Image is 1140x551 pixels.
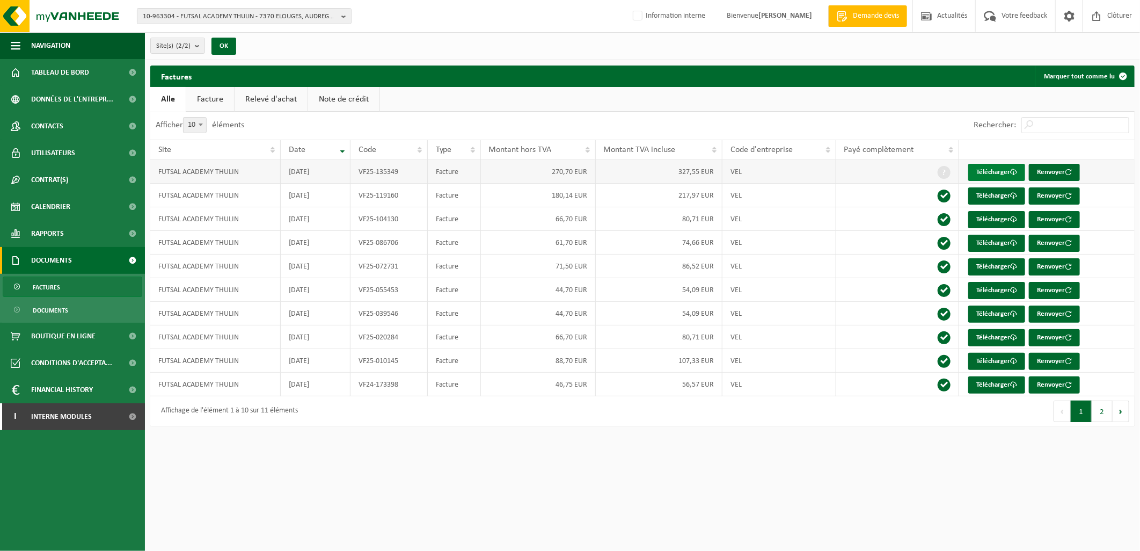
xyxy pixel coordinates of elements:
a: Télécharger [968,329,1025,346]
div: Affichage de l'élément 1 à 10 sur 11 éléments [156,402,298,421]
label: Afficher éléments [156,121,244,129]
td: FUTSAL ACADEMY THULIN [150,207,281,231]
span: Contacts [31,113,63,140]
a: Télécharger [968,164,1025,181]
td: VF25-072731 [350,255,427,278]
button: Renvoyer [1029,329,1080,346]
td: FUTSAL ACADEMY THULIN [150,325,281,349]
td: 80,71 EUR [596,325,723,349]
span: Interne modules [31,403,92,430]
td: 270,70 EUR [481,160,596,184]
td: VF25-135349 [350,160,427,184]
td: 86,52 EUR [596,255,723,278]
a: Télécharger [968,187,1025,205]
span: Documents [33,300,68,321]
td: Facture [428,231,481,255]
span: Documents [31,247,72,274]
td: Facture [428,349,481,373]
span: Navigation [31,32,70,59]
span: I [11,403,20,430]
button: Site(s)(2/2) [150,38,205,54]
td: 88,70 EUR [481,349,596,373]
td: 44,70 EUR [481,302,596,325]
td: 66,70 EUR [481,207,596,231]
a: Facture [186,87,234,112]
td: VF25-086706 [350,231,427,255]
td: Facture [428,207,481,231]
td: [DATE] [281,373,350,396]
button: Renvoyer [1029,282,1080,299]
td: FUTSAL ACADEMY THULIN [150,373,281,396]
button: Renvoyer [1029,235,1080,252]
td: 107,33 EUR [596,349,723,373]
td: Facture [428,278,481,302]
td: VEL [722,278,836,302]
td: VEL [722,349,836,373]
td: 66,70 EUR [481,325,596,349]
span: Utilisateurs [31,140,75,166]
td: VEL [722,255,836,278]
a: Télécharger [968,306,1025,323]
button: Previous [1054,401,1071,422]
td: [DATE] [281,302,350,325]
td: 54,09 EUR [596,302,723,325]
span: Boutique en ligne [31,323,96,350]
button: 1 [1071,401,1092,422]
button: Renvoyer [1029,187,1080,205]
button: Renvoyer [1029,306,1080,323]
span: Montant TVA incluse [604,146,676,154]
a: Télécharger [968,235,1025,252]
span: Date [289,146,305,154]
label: Rechercher: [974,121,1016,130]
span: Financial History [31,376,93,403]
td: 180,14 EUR [481,184,596,207]
td: VEL [722,231,836,255]
td: FUTSAL ACADEMY THULIN [150,231,281,255]
td: FUTSAL ACADEMY THULIN [150,302,281,325]
td: Facture [428,373,481,396]
a: Télécharger [968,211,1025,228]
td: 61,70 EUR [481,231,596,255]
td: 44,70 EUR [481,278,596,302]
count: (2/2) [176,42,191,49]
td: VF25-010145 [350,349,427,373]
td: [DATE] [281,349,350,373]
span: 10 [183,117,207,133]
a: Factures [3,277,142,297]
button: Marquer tout comme lu [1035,66,1134,87]
td: Facture [428,184,481,207]
td: VF25-039546 [350,302,427,325]
span: Site [158,146,171,154]
td: [DATE] [281,160,350,184]
td: VEL [722,207,836,231]
td: [DATE] [281,207,350,231]
button: Renvoyer [1029,258,1080,275]
span: Code [359,146,376,154]
td: 327,55 EUR [596,160,723,184]
td: 54,09 EUR [596,278,723,302]
span: Demande devis [850,11,902,21]
td: 80,71 EUR [596,207,723,231]
td: FUTSAL ACADEMY THULIN [150,278,281,302]
span: Calendrier [31,193,70,220]
td: FUTSAL ACADEMY THULIN [150,160,281,184]
td: 74,66 EUR [596,231,723,255]
td: VF25-104130 [350,207,427,231]
button: Renvoyer [1029,376,1080,394]
td: [DATE] [281,325,350,349]
a: Demande devis [828,5,907,27]
a: Télécharger [968,282,1025,299]
span: 10 [184,118,206,133]
td: 217,97 EUR [596,184,723,207]
td: VF25-119160 [350,184,427,207]
td: [DATE] [281,278,350,302]
a: Documents [3,300,142,320]
a: Note de crédit [308,87,379,112]
span: 10-963304 - FUTSAL ACADEMY THULIN - 7370 ELOUGES, AUDREGNIES 12 [143,9,337,25]
td: Facture [428,325,481,349]
span: Site(s) [156,38,191,54]
td: [DATE] [281,184,350,207]
h2: Factures [150,66,202,86]
button: Renvoyer [1029,353,1080,370]
button: Next [1113,401,1129,422]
